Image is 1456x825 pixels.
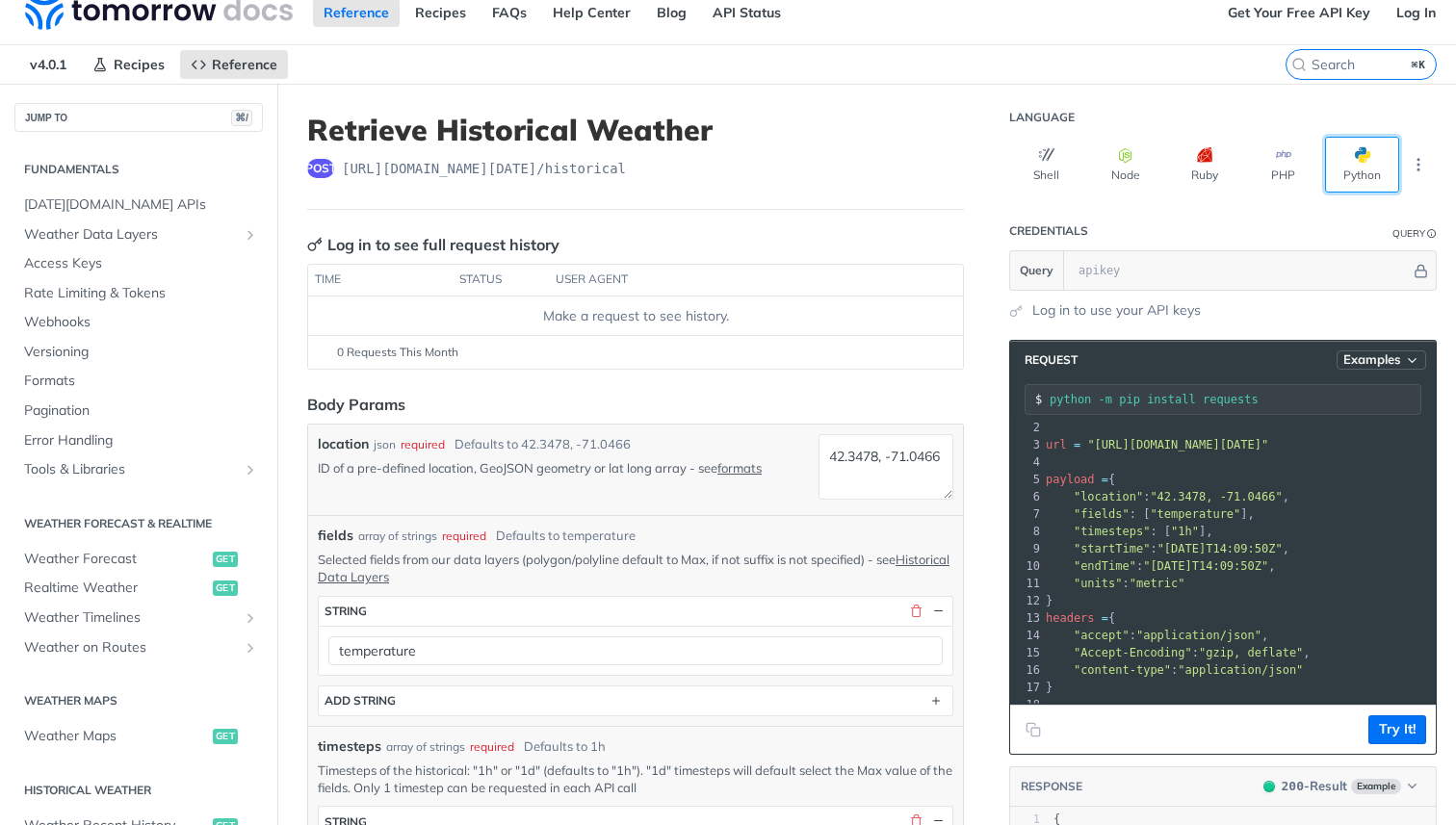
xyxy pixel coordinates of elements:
[1325,137,1399,193] button: Python
[24,401,258,421] span: Pagination
[1010,251,1064,290] button: Query
[213,552,238,567] span: get
[1171,525,1199,538] span: "1h"
[819,434,953,500] textarea: 42.3478, -71.0466
[14,103,263,132] button: JUMP TO⌘/
[1074,490,1143,503] span: "location"
[1046,507,1255,521] span: : [ ],
[496,527,636,546] div: Defaults to temperature
[318,761,953,796] p: Timesteps of the historical: "1h" or "1d" (defaults to "1h"). "1d" timesteps will default select ...
[1010,523,1043,540] div: 8
[1074,525,1150,538] span: "timesteps"
[1046,611,1115,625] span: {
[316,306,955,326] div: Make a request to see history.
[318,551,953,585] p: Selected fields from our data layers (polygon/polyline default to Max, if not suffix is not speci...
[401,436,445,453] div: required
[1010,419,1043,436] div: 2
[1010,696,1043,713] div: 18
[14,161,263,178] h2: Fundamentals
[374,436,396,453] div: json
[549,265,924,296] th: user agent
[318,526,353,546] span: fields
[1032,300,1201,321] a: Log in to use your API keys
[1282,777,1347,796] div: - Result
[24,638,238,657] span: Weather on Routes
[1046,611,1095,625] span: headers
[358,528,437,545] div: array of strings
[14,515,263,532] h2: Weather Forecast & realtime
[14,191,263,219] a: [DATE][DOMAIN_NAME] APIs
[1046,577,1185,590] span: :
[1046,629,1268,642] span: : ,
[307,233,559,256] div: Log in to see full request history
[212,56,277,73] span: Reference
[1010,436,1043,453] div: 3
[1263,781,1275,792] span: 200
[1010,661,1043,679] div: 16
[307,393,405,416] div: Body Params
[1411,261,1431,280] button: Hide
[14,545,263,574] a: Weather Forecastget
[14,220,263,249] a: Weather Data LayersShow subpages for Weather Data Layers
[1046,559,1276,573] span: : ,
[1046,525,1213,538] span: : [ ],
[1282,779,1304,793] span: 200
[14,604,263,632] a: Weather TimelinesShow subpages for Weather Timelines
[1074,663,1171,677] span: "content-type"
[1254,777,1426,796] button: 200200-ResultExample
[24,195,258,215] span: [DATE][DOMAIN_NAME] APIs
[1074,507,1130,521] span: "fields"
[1010,679,1043,696] div: 17
[907,603,924,620] button: Delete
[24,550,208,569] span: Weather Forecast
[1136,629,1261,642] span: "application/json"
[1343,351,1401,368] span: Examples
[1046,473,1095,486] span: payload
[1046,681,1053,694] span: }
[1150,490,1282,503] span: "42.3478, -71.0466"
[24,727,208,746] span: Weather Maps
[1143,559,1268,573] span: "[DATE]T14:09:50Z"
[213,580,238,596] span: get
[1427,229,1437,239] i: Information
[1009,137,1083,193] button: Shell
[1050,393,1420,406] input: Request instructions
[1404,150,1433,179] button: More Languages
[24,372,258,391] span: Formats
[1010,609,1043,627] div: 13
[1069,251,1411,290] input: apikey
[24,254,258,273] span: Access Keys
[1246,137,1320,193] button: PHP
[1368,715,1426,744] button: Try It!
[307,159,334,178] span: post
[308,265,453,296] th: time
[213,729,238,744] span: get
[1046,663,1303,677] span: :
[1010,488,1043,505] div: 6
[114,56,165,73] span: Recipes
[24,460,238,479] span: Tools & Libraries
[14,397,263,425] a: Pagination
[1291,57,1307,72] svg: Search
[307,237,323,252] svg: Key
[1010,592,1043,609] div: 12
[14,338,263,367] a: Versioning
[1157,542,1283,555] span: "[DATE]T14:09:50Z"
[318,459,811,477] p: ID of a pre-defined location, GeoJSON geometry or lat long array - see
[929,603,947,620] button: Hide
[24,579,208,598] span: Realtime Weather
[1010,505,1043,523] div: 7
[24,284,258,303] span: Rate Limiting & Tokens
[14,249,263,278] a: Access Keys
[1392,226,1437,241] div: QueryInformation
[14,633,263,662] a: Weather on RoutesShow subpages for Weather on Routes
[453,265,549,296] th: status
[14,574,263,603] a: Realtime Weatherget
[1102,611,1108,625] span: =
[1010,575,1043,592] div: 11
[1178,663,1303,677] span: "application/json"
[243,640,258,656] button: Show subpages for Weather on Routes
[386,738,465,756] div: array of strings
[1087,438,1268,451] span: "[URL][DOMAIN_NAME][DATE]"
[1009,223,1088,239] div: Credentials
